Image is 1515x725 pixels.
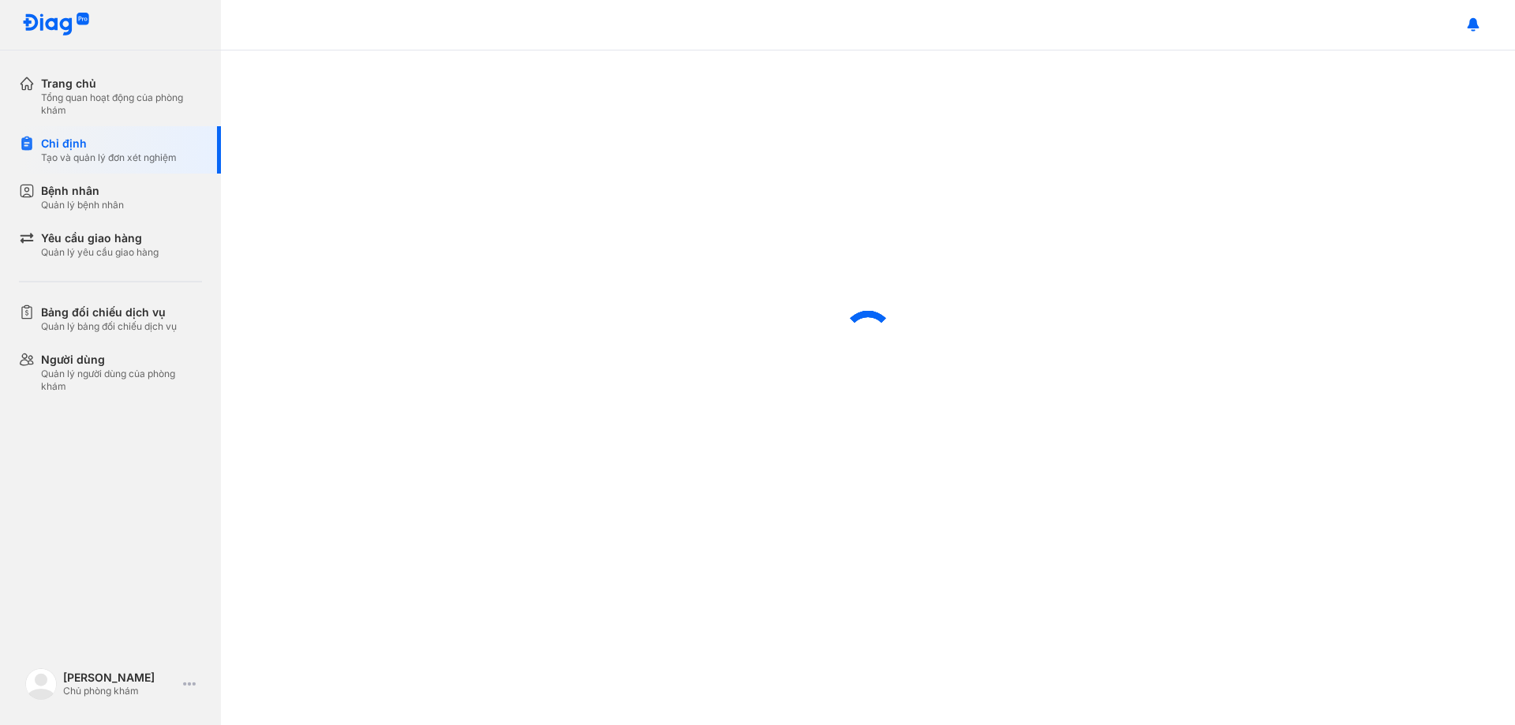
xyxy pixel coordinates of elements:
[41,368,202,393] div: Quản lý người dùng của phòng khám
[41,136,177,151] div: Chỉ định
[41,230,159,246] div: Yêu cầu giao hàng
[41,151,177,164] div: Tạo và quản lý đơn xét nghiệm
[22,13,90,37] img: logo
[63,685,177,697] div: Chủ phòng khám
[41,305,177,320] div: Bảng đối chiếu dịch vụ
[63,671,177,685] div: [PERSON_NAME]
[41,92,202,117] div: Tổng quan hoạt động của phòng khám
[41,183,124,199] div: Bệnh nhân
[41,246,159,259] div: Quản lý yêu cầu giao hàng
[41,352,202,368] div: Người dùng
[25,668,57,700] img: logo
[41,199,124,211] div: Quản lý bệnh nhân
[41,320,177,333] div: Quản lý bảng đối chiếu dịch vụ
[41,76,202,92] div: Trang chủ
